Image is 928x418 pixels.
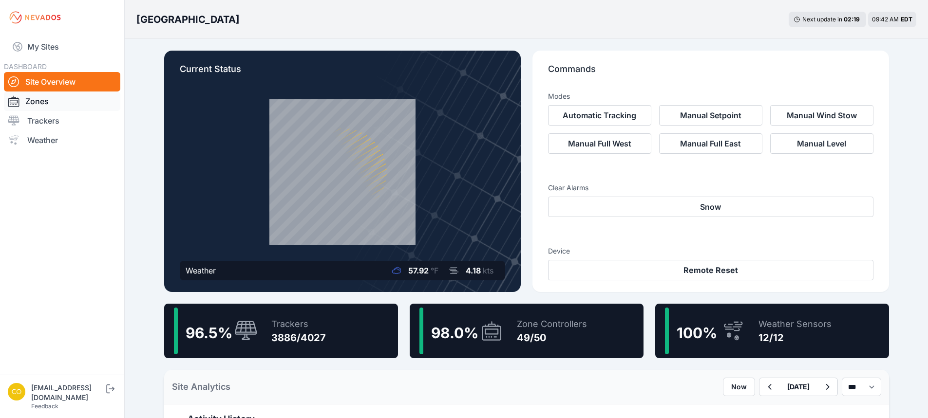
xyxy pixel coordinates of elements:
[548,91,570,101] h3: Modes
[548,133,651,154] button: Manual Full West
[4,130,120,150] a: Weather
[31,383,104,402] div: [EMAIL_ADDRESS][DOMAIN_NAME]
[548,105,651,126] button: Automatic Tracking
[517,331,587,345] div: 49/50
[271,317,326,331] div: Trackers
[723,378,755,396] button: Now
[4,91,120,111] a: Zones
[8,10,62,25] img: Nevados
[431,266,438,275] span: °F
[548,260,873,280] button: Remote Reset
[548,62,873,84] p: Commands
[186,324,232,342] span: 96.5 %
[180,62,505,84] p: Current Status
[136,13,240,26] h3: [GEOGRAPHIC_DATA]
[483,266,493,275] span: kts
[659,133,762,154] button: Manual Full East
[548,246,873,256] h3: Device
[136,7,240,32] nav: Breadcrumb
[431,324,478,342] span: 98.0 %
[548,183,873,193] h3: Clear Alarms
[172,380,230,394] h2: Site Analytics
[770,105,873,126] button: Manual Wind Stow
[517,317,587,331] div: Zone Controllers
[677,324,717,342] span: 100 %
[770,133,873,154] button: Manual Level
[8,383,25,400] img: controlroomoperator@invenergy.com
[548,197,873,217] button: Snow
[31,402,58,410] a: Feedback
[901,16,912,23] span: EDT
[4,35,120,58] a: My Sites
[466,266,481,275] span: 4.18
[655,304,889,358] a: 100%Weather Sensors12/12
[164,304,398,358] a: 96.5%Trackers3886/4027
[410,304,644,358] a: 98.0%Zone Controllers49/50
[844,16,861,23] div: 02 : 19
[408,266,429,275] span: 57.92
[872,16,899,23] span: 09:42 AM
[271,331,326,345] div: 3886/4027
[659,105,762,126] button: Manual Setpoint
[4,72,120,91] a: Site Overview
[4,62,47,71] span: DASHBOARD
[802,16,842,23] span: Next update in
[758,331,832,345] div: 12/12
[779,378,817,396] button: [DATE]
[758,317,832,331] div: Weather Sensors
[186,265,216,276] div: Weather
[4,111,120,130] a: Trackers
